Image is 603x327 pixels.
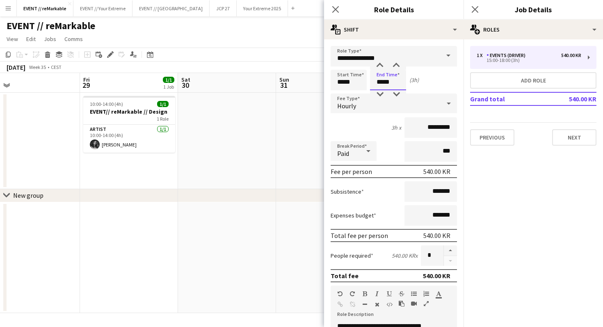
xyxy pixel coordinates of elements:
[132,0,210,16] button: EVENT // [GEOGRAPHIC_DATA]
[51,64,62,70] div: CEST
[374,301,380,308] button: Clear Formatting
[13,191,43,199] div: New group
[82,80,90,90] span: 29
[157,101,169,107] span: 1/1
[477,58,581,62] div: 15:00-18:00 (3h)
[392,252,418,259] div: 540.00 KR x
[331,272,359,280] div: Total fee
[337,290,343,297] button: Undo
[470,92,545,105] td: Grand total
[362,290,368,297] button: Bold
[44,35,56,43] span: Jobs
[423,167,450,176] div: 540.00 KR
[411,300,417,307] button: Insert video
[26,35,36,43] span: Edit
[411,290,417,297] button: Unordered List
[237,0,288,16] button: Your Extreme 2025
[423,231,450,240] div: 540.00 KR
[331,188,364,195] label: Subsistence
[337,149,349,158] span: Paid
[386,301,392,308] button: HTML Code
[487,53,529,58] div: Events (Driver)
[163,77,174,83] span: 1/1
[331,167,372,176] div: Fee per person
[210,0,237,16] button: JCP 27
[423,272,450,280] div: 540.00 KR
[279,76,289,83] span: Sun
[180,80,190,90] span: 30
[545,92,596,105] td: 540.00 KR
[7,20,95,32] h1: EVENT // reMarkable
[41,34,59,44] a: Jobs
[7,35,18,43] span: View
[324,4,464,15] h3: Role Details
[470,72,596,89] button: Add role
[3,34,21,44] a: View
[331,252,373,259] label: People required
[444,245,457,256] button: Increase
[349,290,355,297] button: Redo
[324,20,464,39] div: Shift
[464,4,603,15] h3: Job Details
[374,290,380,297] button: Italic
[83,76,90,83] span: Fri
[27,64,48,70] span: Week 35
[61,34,86,44] a: Comms
[477,53,487,58] div: 1 x
[423,290,429,297] button: Ordered List
[83,96,175,153] app-job-card: 10:00-14:00 (4h)1/1EVENT// reMarkable // Design1 RoleArtist1/110:00-14:00 (4h)[PERSON_NAME]
[470,129,514,146] button: Previous
[83,108,175,115] h3: EVENT// reMarkable // Design
[7,63,25,71] div: [DATE]
[90,101,123,107] span: 10:00-14:00 (4h)
[157,116,169,122] span: 1 Role
[423,300,429,307] button: Fullscreen
[83,125,175,153] app-card-role: Artist1/110:00-14:00 (4h)[PERSON_NAME]
[64,35,83,43] span: Comms
[399,290,404,297] button: Strikethrough
[331,212,376,219] label: Expenses budget
[163,84,174,90] div: 1 Job
[181,76,190,83] span: Sat
[436,290,441,297] button: Text Color
[399,300,404,307] button: Paste as plain text
[409,76,419,84] div: (3h)
[362,301,368,308] button: Horizontal Line
[331,231,388,240] div: Total fee per person
[464,20,603,39] div: Roles
[23,34,39,44] a: Edit
[278,80,289,90] span: 31
[73,0,132,16] button: EVENT // Your Extreme
[552,129,596,146] button: Next
[391,124,401,131] div: 3h x
[337,102,356,110] span: Hourly
[386,290,392,297] button: Underline
[17,0,73,16] button: EVENT // reMarkable
[561,53,581,58] div: 540.00 KR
